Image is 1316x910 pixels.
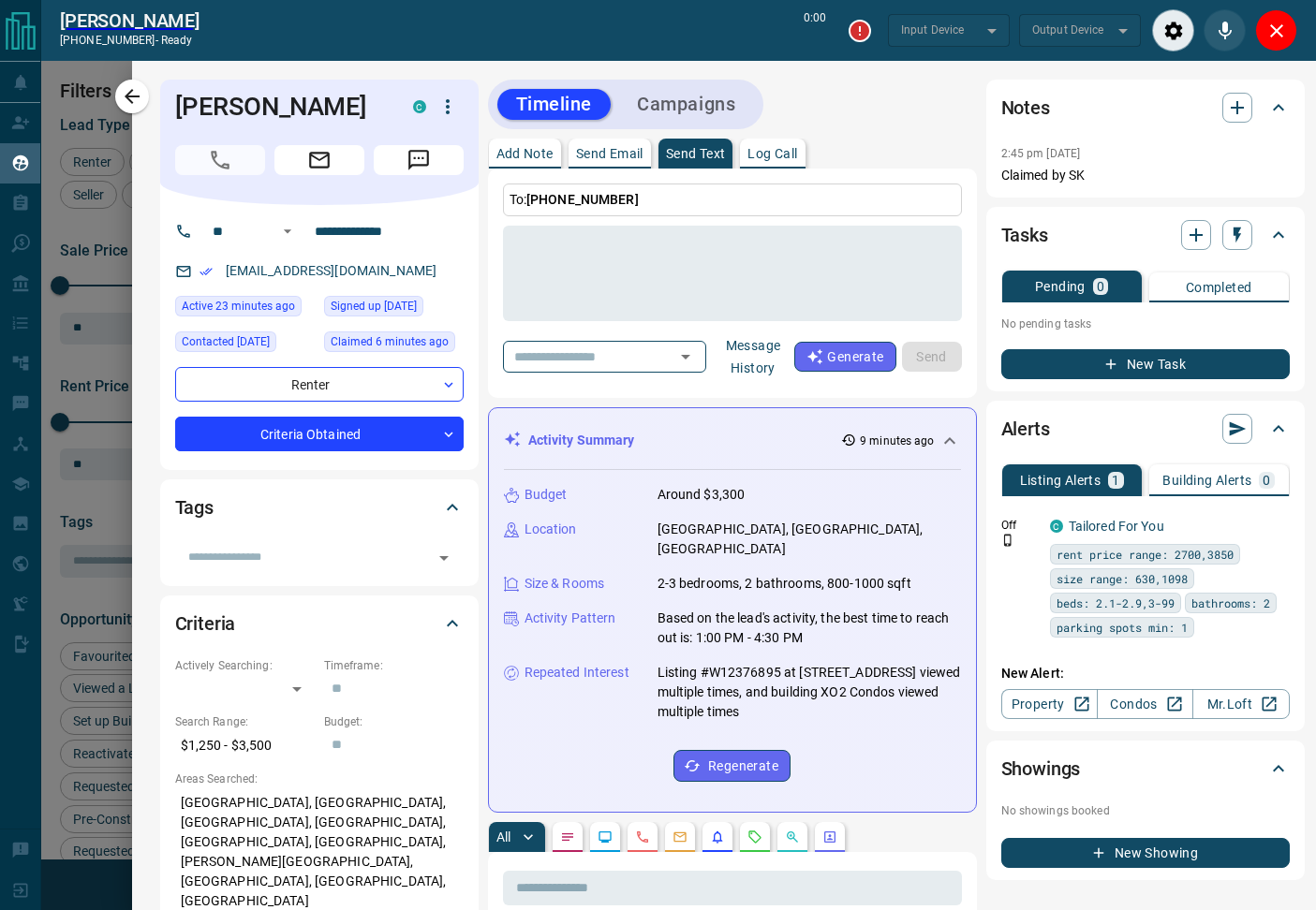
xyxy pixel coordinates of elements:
span: rent price range: 2700,3850 [1057,545,1234,564]
button: Message History [712,330,795,383]
span: Claimed 6 minutes ago [331,332,449,351]
svg: Calls [635,829,650,844]
p: Off [1001,517,1039,534]
p: [GEOGRAPHIC_DATA], [GEOGRAPHIC_DATA], [GEOGRAPHIC_DATA] [658,520,961,559]
div: Activity Summary9 minutes ago [504,423,961,458]
div: Renter [175,367,464,402]
p: Building Alerts [1162,474,1251,487]
button: Regenerate [673,750,791,782]
button: Campaigns [618,89,754,120]
button: Open [431,545,457,571]
div: Mon Aug 25 2025 [175,331,315,358]
p: Based on the lead's activity, the best time to reach out is: 1:00 PM - 4:30 PM [658,609,961,648]
div: Notes [1001,85,1290,130]
a: Condos [1097,689,1193,719]
p: Around $3,300 [658,485,746,505]
p: To: [503,183,962,216]
span: Call [175,145,265,175]
div: Fri Sep 12 2025 [324,331,464,358]
p: New Alert: [1001,664,1290,683]
svg: Notes [560,829,575,844]
span: beds: 2.1-2.9,3-99 [1057,594,1175,612]
svg: Lead Browsing Activity [598,829,613,844]
h2: Tasks [1001,220,1048,250]
button: Generate [794,342,895,372]
span: [PHONE_NUMBER] [526,192,639,207]
button: Timeline [497,89,612,120]
h2: [PERSON_NAME] [60,9,200,32]
div: Tags [175,485,464,530]
div: Showings [1001,746,1290,791]
div: Alerts [1001,406,1290,451]
a: Mr.Loft [1192,689,1289,719]
p: [PHONE_NUMBER] - [60,32,200,49]
span: Contacted [DATE] [182,332,270,351]
p: Send Text [666,147,726,160]
div: Audio Settings [1152,9,1194,51]
h2: Criteria [175,609,236,638]
p: Timeframe: [324,657,464,674]
button: New Task [1001,349,1290,379]
p: Search Range: [175,713,315,730]
p: Claimed by SK [1001,166,1290,185]
a: Property [1001,689,1098,719]
svg: Agent Actions [822,829,837,844]
svg: Push Notification Only [1001,534,1014,547]
p: Budget [525,485,568,505]
a: Tailored For You [1069,519,1164,534]
p: All [496,830,511,844]
p: 0:00 [804,9,826,51]
div: Tasks [1001,213,1290,257]
p: 0 [1263,474,1270,487]
p: 0 [1097,280,1104,293]
p: $1,250 - $3,500 [175,730,315,761]
span: bathrooms: 2 [1191,594,1270,612]
h2: Showings [1001,754,1081,784]
div: Mute [1204,9,1246,51]
p: Send Email [576,147,643,160]
span: Email [274,145,364,175]
a: [EMAIL_ADDRESS][DOMAIN_NAME] [226,263,437,278]
p: Activity Pattern [525,609,616,628]
p: No showings booked [1001,802,1290,819]
span: ready [161,34,193,47]
span: size range: 630,1098 [1057,569,1188,588]
p: Areas Searched: [175,771,464,787]
svg: Emails [673,829,688,844]
h2: Tags [175,492,214,522]
p: Log Call [747,147,797,160]
p: Pending [1035,280,1086,293]
div: Thu Aug 21 2025 [324,296,464,322]
div: condos.ca [413,100,426,113]
div: condos.ca [1050,520,1063,533]
p: Listing #W12376895 at [STREET_ADDRESS] viewed multiple times, and building XO2 Condos viewed mult... [658,663,961,722]
div: Fri Sep 12 2025 [175,296,315,322]
p: 1 [1112,474,1119,487]
p: No pending tasks [1001,310,1290,338]
button: New Showing [1001,838,1290,868]
p: 2-3 bedrooms, 2 bathrooms, 800-1000 sqft [658,574,911,594]
p: Repeated Interest [525,663,629,682]
p: Activity Summary [528,431,635,450]
span: Message [374,145,464,175]
h2: Alerts [1001,414,1050,444]
p: Completed [1186,281,1252,294]
p: Budget: [324,713,464,730]
p: Actively Searching: [175,657,315,674]
span: Signed up [DATE] [331,297,417,316]
svg: Requests [747,829,762,844]
button: Open [673,344,699,370]
div: Close [1255,9,1297,51]
span: parking spots min: 1 [1057,618,1188,637]
p: 2:45 pm [DATE] [1001,147,1081,160]
svg: Email Verified [200,265,213,278]
p: Location [525,520,577,539]
svg: Listing Alerts [710,829,725,844]
div: Criteria Obtained [175,417,464,451]
p: Size & Rooms [525,574,605,594]
p: 9 minutes ago [860,433,934,449]
h1: [PERSON_NAME] [175,92,385,122]
button: Open [276,220,299,242]
span: Active 23 minutes ago [182,297,295,316]
p: Add Note [496,147,554,160]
